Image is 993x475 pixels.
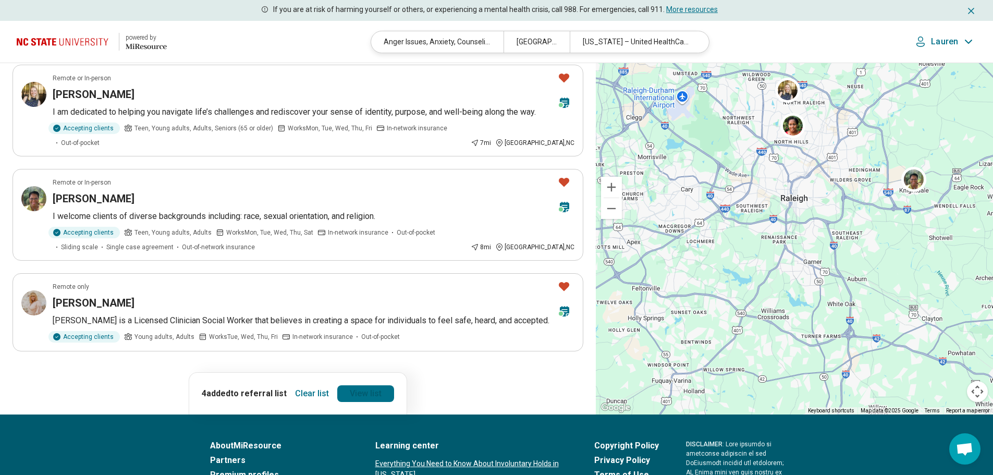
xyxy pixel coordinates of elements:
a: Open this area in Google Maps (opens a new window) [598,401,633,415]
p: If you are at risk of harming yourself or others, or experiencing a mental health crisis, call 98... [273,4,718,15]
h3: [PERSON_NAME] [53,296,134,310]
a: Privacy Policy [594,454,659,467]
button: Zoom in [601,177,622,198]
p: Remote or In-person [53,178,111,187]
span: Teen, Young adults, Adults, Seniors (65 or older) [134,124,273,133]
span: Teen, Young adults, Adults [134,228,212,237]
span: Out-of-network insurance [182,242,255,252]
p: I am dedicated to helping you navigate life’s challenges and rediscover your sense of identity, p... [53,106,574,118]
span: Sliding scale [61,242,98,252]
span: Map data ©2025 Google [861,408,918,413]
div: [GEOGRAPHIC_DATA] , NC [495,242,574,252]
button: Keyboard shortcuts [808,407,854,415]
span: Out-of-pocket [361,332,400,342]
div: Accepting clients [48,123,120,134]
span: Young adults, Adults [134,332,194,342]
img: Google [598,401,633,415]
span: In-network insurance [292,332,353,342]
p: 4 added [202,387,287,400]
span: In-network insurance [328,228,388,237]
button: Dismiss [966,4,976,17]
p: Remote only [53,282,89,291]
div: 7 mi [471,138,491,148]
button: Clear list [291,385,333,402]
span: Out-of-pocket [397,228,435,237]
span: Works Mon, Tue, Wed, Thu, Fri [288,124,372,133]
a: Terms (opens in new tab) [925,408,940,413]
a: Report a map error [946,408,990,413]
div: [US_STATE] – United HealthCare [570,31,702,53]
img: North Carolina State University [17,29,113,54]
div: [GEOGRAPHIC_DATA], [GEOGRAPHIC_DATA] [504,31,570,53]
span: Out-of-pocket [61,138,100,148]
span: to referral list [230,388,287,398]
a: Partners [210,454,348,467]
a: AboutMiResource [210,440,348,452]
div: Accepting clients [48,331,120,343]
span: Works Tue, Wed, Thu, Fri [209,332,278,342]
div: powered by [126,33,167,42]
div: Accepting clients [48,227,120,238]
p: I welcome clients of diverse backgrounds including: race, sexual orientation, and religion. [53,210,574,223]
span: DISCLAIMER [686,441,722,448]
a: View list [337,385,394,402]
div: [GEOGRAPHIC_DATA] , NC [495,138,574,148]
span: Single case agreement [106,242,174,252]
a: More resources [666,5,718,14]
h3: [PERSON_NAME] [53,191,134,206]
a: Copyright Policy [594,440,659,452]
a: North Carolina State University powered by [17,29,167,54]
p: Remote or In-person [53,74,111,83]
button: Favorite [554,276,574,297]
button: Zoom out [601,198,622,219]
button: Favorite [554,172,574,193]
button: Map camera controls [967,381,988,402]
div: 8 mi [471,242,491,252]
p: Lauren [931,36,958,47]
h3: [PERSON_NAME] [53,87,134,102]
span: In-network insurance [387,124,447,133]
div: Open chat [949,433,980,465]
button: Favorite [554,67,574,89]
div: Anger Issues, Anxiety, Counseling, [MEDICAL_DATA] [371,31,504,53]
a: Learning center [375,440,567,452]
p: [PERSON_NAME] is a Licensed Clinician Social Worker that believes in creating a space for individ... [53,314,574,327]
span: Works Mon, Tue, Wed, Thu, Sat [226,228,313,237]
